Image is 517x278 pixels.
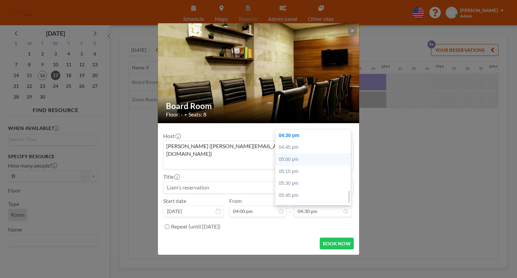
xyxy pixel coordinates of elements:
div: 05:15 pm [275,166,354,178]
div: 05:00 pm [275,153,354,166]
span: - [289,200,291,215]
label: From [229,198,242,204]
label: Host [163,133,180,139]
img: 537.jpg [158,6,360,141]
input: Search for option [164,159,342,168]
span: [PERSON_NAME] ([PERSON_NAME][EMAIL_ADDRESS][DOMAIN_NAME]) [165,142,342,158]
div: 06:00 pm [275,201,354,213]
div: 05:30 pm [275,177,354,189]
span: Seats: 8 [188,111,206,118]
div: 04:45 pm [275,141,354,153]
label: Start date [163,198,186,204]
label: Title [163,173,179,180]
div: 04:30 pm [275,130,354,142]
label: Repeat (until [DATE]) [171,223,220,230]
div: Search for option [164,141,353,169]
div: 05:45 pm [275,189,354,202]
h2: Board Room [166,101,352,111]
button: BOOK NOW [320,238,354,249]
span: Floor: - [166,111,183,118]
input: Liam's reservation [164,182,353,193]
span: • [184,112,187,117]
